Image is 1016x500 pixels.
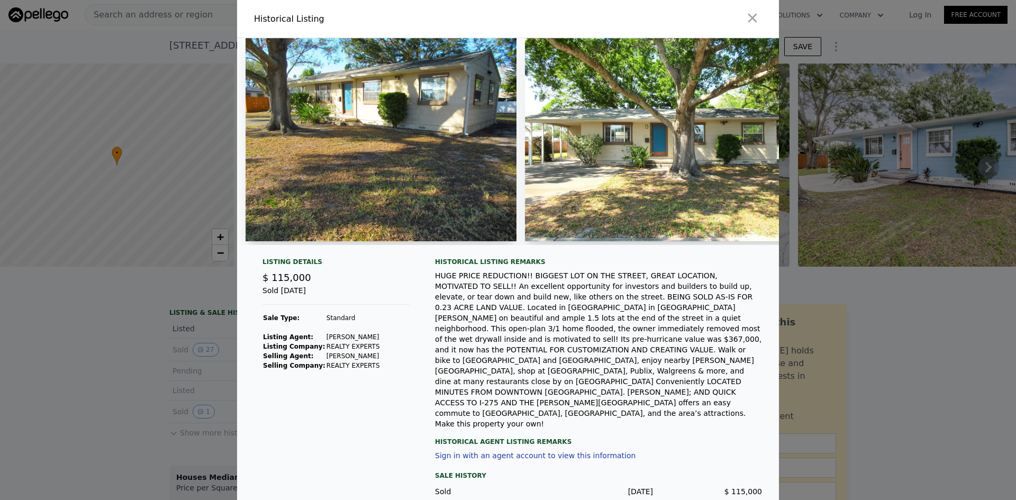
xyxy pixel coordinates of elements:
[435,429,762,446] div: Historical Agent Listing Remarks
[326,332,380,342] td: [PERSON_NAME]
[435,258,762,266] div: Historical Listing remarks
[262,258,410,270] div: Listing Details
[435,451,636,460] button: Sign in with an agent account to view this information
[326,313,380,323] td: Standard
[263,333,313,341] strong: Listing Agent:
[263,314,300,322] strong: Sale Type:
[246,38,516,241] img: Property Img
[263,343,325,350] strong: Listing Company:
[544,486,653,497] div: [DATE]
[326,351,380,361] td: [PERSON_NAME]
[525,38,799,241] img: Property Img
[262,285,410,305] div: Sold [DATE]
[254,13,504,25] div: Historical Listing
[326,342,380,351] td: REALTY EXPERTS
[435,270,762,429] div: HUGE PRICE REDUCTION!! BIGGEST LOT ON THE STREET, GREAT LOCATION, MOTIVATED TO SELL!! An excellen...
[262,272,311,283] span: $ 115,000
[435,486,544,497] div: Sold
[326,361,380,370] td: REALTY EXPERTS
[263,362,325,369] strong: Selling Company:
[724,487,762,496] span: $ 115,000
[263,352,314,360] strong: Selling Agent:
[435,469,762,482] div: Sale History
